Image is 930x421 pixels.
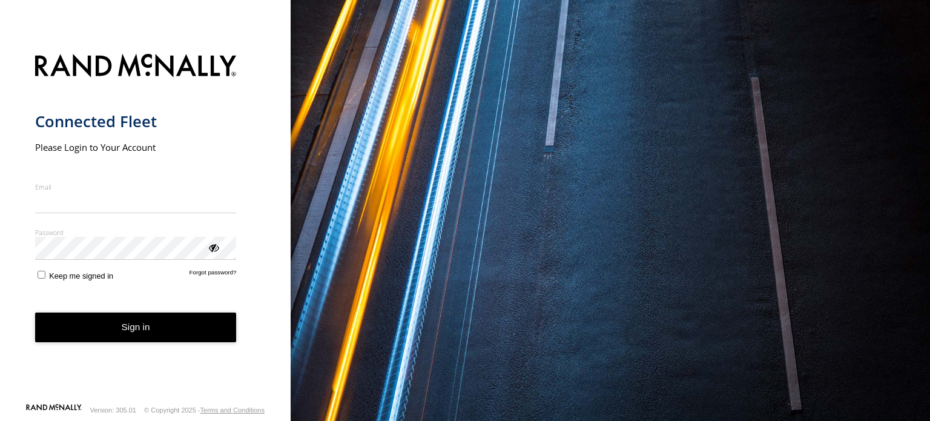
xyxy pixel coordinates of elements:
div: ViewPassword [207,241,219,253]
a: Forgot password? [190,269,237,280]
form: main [35,47,256,403]
a: Visit our Website [26,404,82,416]
label: Password [35,228,237,237]
h1: Connected Fleet [35,111,237,131]
h2: Please Login to Your Account [35,141,237,153]
span: Keep me signed in [49,271,113,280]
div: Version: 305.01 [90,406,136,414]
input: Keep me signed in [38,271,45,279]
button: Sign in [35,313,237,342]
img: Rand McNally [35,51,237,82]
div: © Copyright 2025 - [144,406,265,414]
a: Terms and Conditions [200,406,265,414]
label: Email [35,182,237,191]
